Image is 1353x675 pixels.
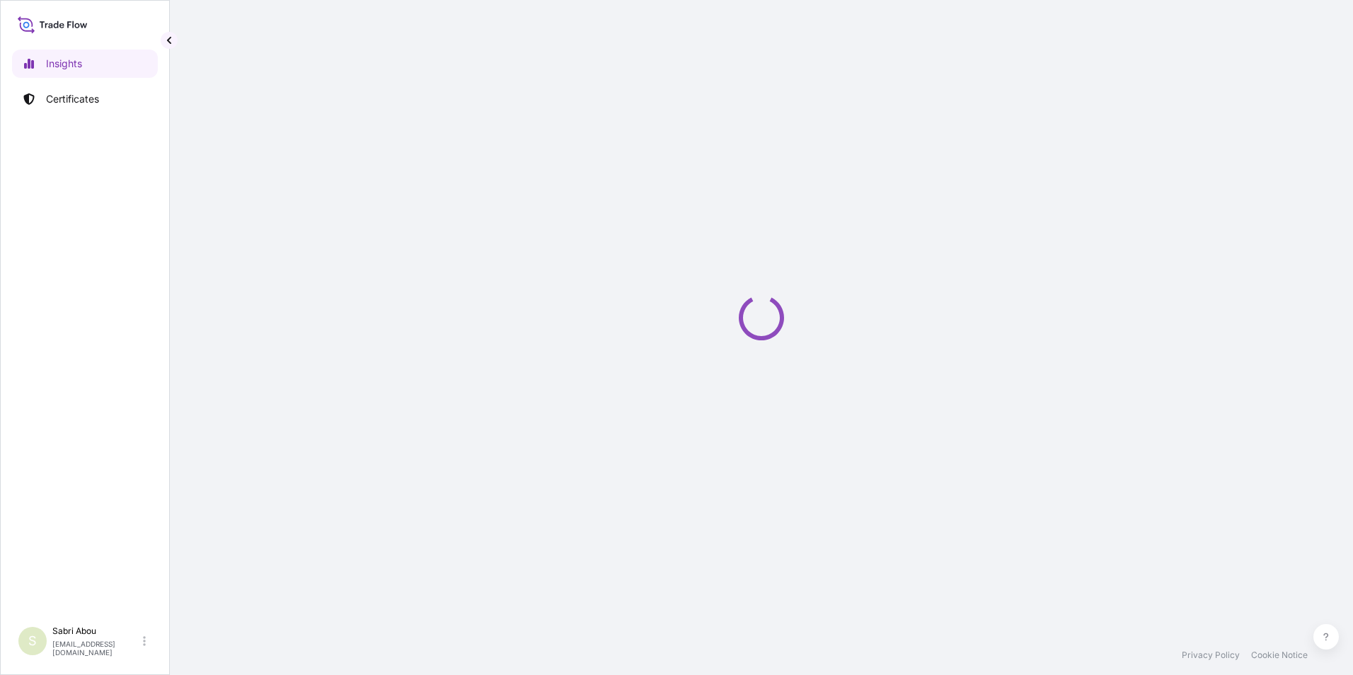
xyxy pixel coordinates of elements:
[52,640,140,657] p: [EMAIL_ADDRESS][DOMAIN_NAME]
[52,625,140,637] p: Sabri Abou
[1251,650,1308,661] a: Cookie Notice
[12,85,158,113] a: Certificates
[12,50,158,78] a: Insights
[46,57,82,71] p: Insights
[28,634,37,648] span: S
[46,92,99,106] p: Certificates
[1182,650,1240,661] a: Privacy Policy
